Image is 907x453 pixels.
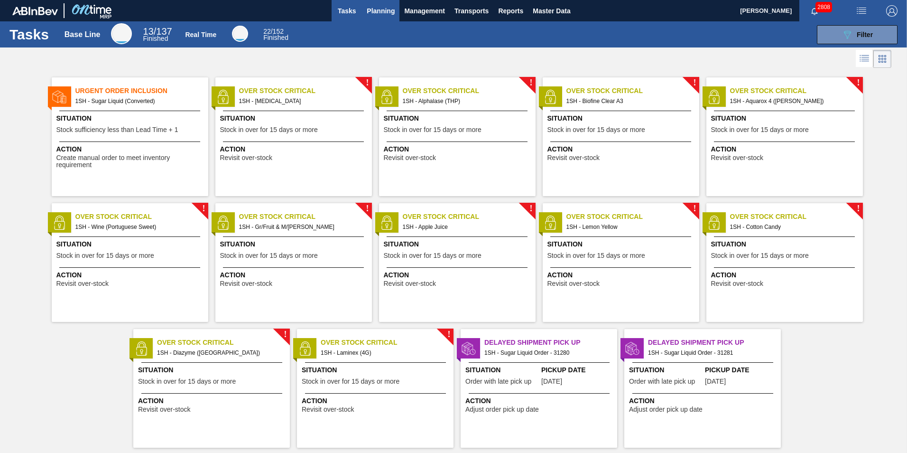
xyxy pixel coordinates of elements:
div: Base Line [65,30,101,39]
span: 1SH - Alphalase (THP) [403,96,528,106]
span: Reports [498,5,523,17]
span: Revisit over-stock [220,154,272,161]
span: 13 [143,26,154,37]
span: ! [529,79,532,86]
span: 1SH - Wine (Portuguese Sweet) [75,222,201,232]
span: Planning [367,5,395,17]
span: Action [547,144,697,154]
span: Revisit over-stock [547,280,600,287]
span: 09/01/2025 [541,378,562,385]
span: Stock in over for 15 days or more [56,252,154,259]
span: Revisit over-stock [384,280,436,287]
span: ! [857,205,860,212]
span: 1SH - Gr/Fruit & M/Berry [239,222,364,232]
span: 1SH - Laminex (4G) [321,348,446,358]
span: Over Stock Critical [239,86,372,96]
span: ! [447,331,450,338]
span: Situation [465,365,539,375]
span: 22 [263,28,271,35]
span: Revisit over-stock [384,154,436,161]
span: Stock in over for 15 days or more [302,378,399,385]
img: status [379,216,394,230]
img: status [216,216,230,230]
span: Stock in over for 15 days or more [138,378,236,385]
span: Action [220,144,370,154]
img: status [134,341,148,356]
span: Revisit over-stock [547,154,600,161]
span: Situation [629,365,703,375]
div: Card Vision [873,50,891,68]
span: Action [547,270,697,280]
img: status [543,216,557,230]
span: Situation [547,239,697,249]
span: Situation [56,239,206,249]
span: Delayed Shipment Pick Up [484,338,617,348]
span: Stock in over for 15 days or more [711,252,809,259]
span: Situation [56,113,206,123]
span: Stock in over for 15 days or more [547,252,645,259]
span: Situation [547,113,697,123]
span: Tasks [336,5,357,17]
span: ! [202,205,205,212]
span: Pickup Date [541,365,615,375]
span: / 137 [143,26,172,37]
span: 1SH - Biofine Clear A3 [566,96,692,106]
span: Over Stock Critical [403,86,536,96]
span: Revisit over-stock [711,154,763,161]
span: Action [220,270,370,280]
button: Filter [817,25,898,44]
span: Situation [302,365,451,375]
span: Master Data [533,5,570,17]
span: Situation [220,239,370,249]
span: Action [384,270,533,280]
span: ! [284,331,287,338]
span: Adjust order pick up date [629,406,703,413]
span: Stock in over for 15 days or more [384,252,481,259]
img: Logout [886,5,898,17]
div: Base Line [111,23,132,44]
span: Over Stock Critical [566,212,699,222]
span: Stock in over for 15 days or more [384,126,481,133]
span: Stock in over for 15 days or more [220,126,318,133]
span: 1SH - Cotton Candy [730,222,855,232]
span: 1SH - Sugar Liquid Order - 31281 [648,348,773,358]
span: 2808 [815,2,832,12]
span: 09/01/2025 [705,378,726,385]
span: ! [529,205,532,212]
span: Situation [384,113,533,123]
img: status [462,341,476,356]
span: Over Stock Critical [239,212,372,222]
span: Situation [220,113,370,123]
span: Revisit over-stock [302,406,354,413]
span: Over Stock Critical [75,212,208,222]
span: Revisit over-stock [56,280,109,287]
img: status [52,90,66,104]
span: / 152 [263,28,284,35]
span: Urgent Order Inclusion [75,86,208,96]
div: Real Time [263,28,288,41]
span: Action [138,396,287,406]
div: Real Time [185,31,216,38]
span: Action [711,144,861,154]
span: Order with late pick up [465,378,531,385]
span: Stock in over for 15 days or more [547,126,645,133]
img: TNhmsLtSVTkK8tSr43FrP2fwEKptu5GPRR3wAAAABJRU5ErkJggg== [12,7,58,15]
span: Situation [138,365,287,375]
span: 1SH - Aquarox 4 (Rosemary) [730,96,855,106]
img: status [543,90,557,104]
span: Action [465,396,615,406]
span: Action [384,144,533,154]
span: Filter [857,31,873,38]
span: ! [366,79,369,86]
span: Action [629,396,778,406]
span: Stock in over for 15 days or more [220,252,318,259]
span: Create manual order to meet inventory requirement [56,154,206,169]
div: Base Line [143,28,172,42]
span: Delayed Shipment Pick Up [648,338,781,348]
span: ! [693,79,696,86]
span: Finished [143,35,168,42]
h1: Tasks [9,29,51,40]
span: Over Stock Critical [730,86,863,96]
span: Adjust order pick up date [465,406,539,413]
span: Finished [263,34,288,41]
